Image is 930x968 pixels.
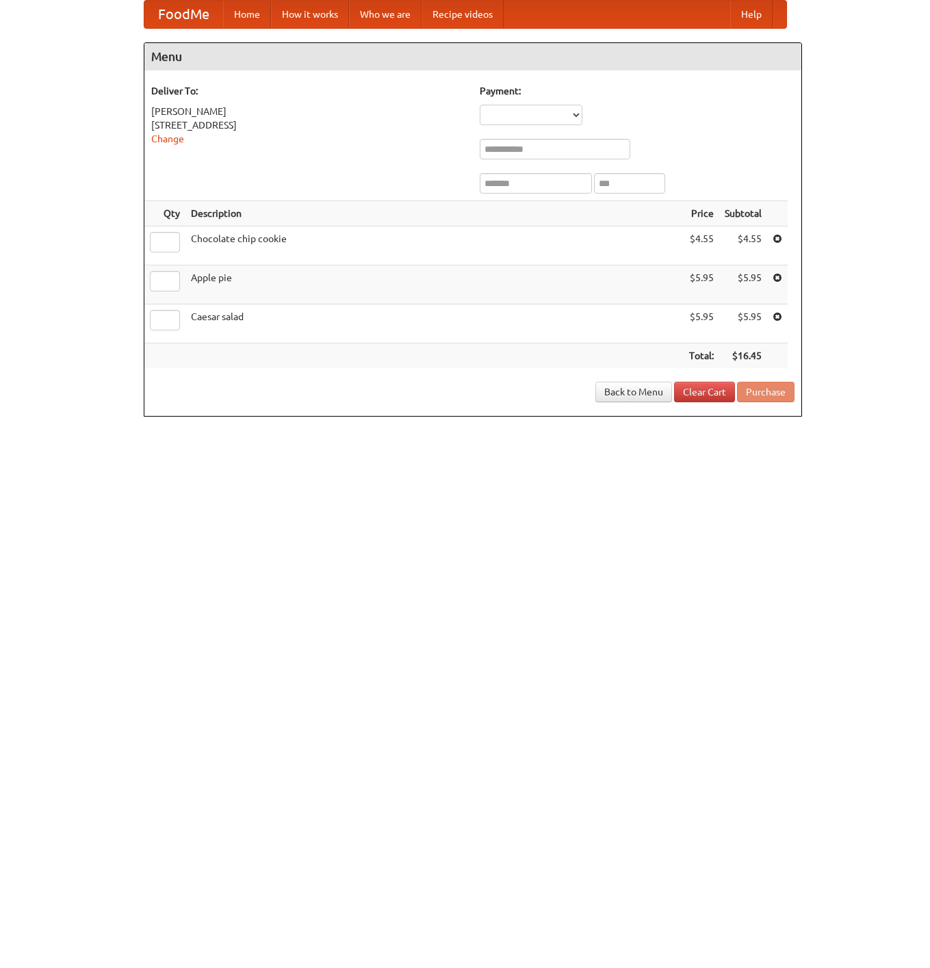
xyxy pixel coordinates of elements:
[595,382,672,402] a: Back to Menu
[674,382,735,402] a: Clear Cart
[185,201,684,226] th: Description
[151,84,466,98] h5: Deliver To:
[719,201,767,226] th: Subtotal
[719,304,767,343] td: $5.95
[719,226,767,265] td: $4.55
[422,1,504,28] a: Recipe videos
[144,1,223,28] a: FoodMe
[185,226,684,265] td: Chocolate chip cookie
[151,133,184,144] a: Change
[223,1,271,28] a: Home
[684,226,719,265] td: $4.55
[151,118,466,132] div: [STREET_ADDRESS]
[480,84,795,98] h5: Payment:
[684,343,719,369] th: Total:
[719,343,767,369] th: $16.45
[684,265,719,304] td: $5.95
[271,1,349,28] a: How it works
[684,304,719,343] td: $5.95
[144,201,185,226] th: Qty
[151,105,466,118] div: [PERSON_NAME]
[737,382,795,402] button: Purchase
[144,43,801,70] h4: Menu
[349,1,422,28] a: Who we are
[684,201,719,226] th: Price
[185,304,684,343] td: Caesar salad
[730,1,773,28] a: Help
[719,265,767,304] td: $5.95
[185,265,684,304] td: Apple pie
